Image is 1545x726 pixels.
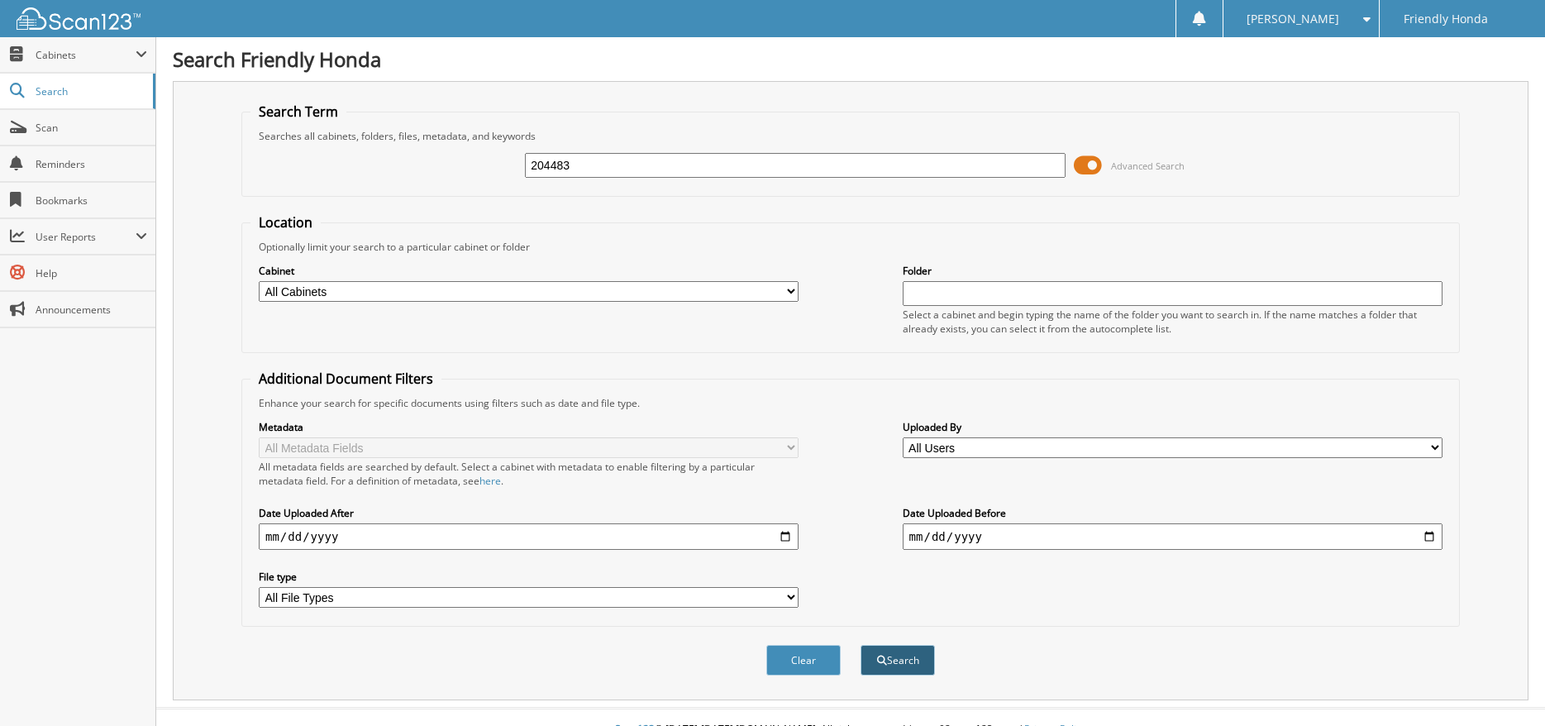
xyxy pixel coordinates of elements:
[250,213,321,232] legend: Location
[259,506,799,520] label: Date Uploaded After
[250,396,1451,410] div: Enhance your search for specific documents using filters such as date and file type.
[1462,647,1545,726] iframe: Chat Widget
[250,129,1451,143] div: Searches all cabinets, folders, files, metadata, and keywords
[903,506,1442,520] label: Date Uploaded Before
[36,84,145,98] span: Search
[766,645,841,676] button: Clear
[36,193,147,208] span: Bookmarks
[36,157,147,171] span: Reminders
[903,420,1442,434] label: Uploaded By
[861,645,935,676] button: Search
[1247,14,1339,24] span: [PERSON_NAME]
[903,264,1442,278] label: Folder
[36,230,136,244] span: User Reports
[1111,160,1185,172] span: Advanced Search
[259,523,799,550] input: start
[259,460,799,488] div: All metadata fields are searched by default. Select a cabinet with metadata to enable filtering b...
[250,370,441,388] legend: Additional Document Filters
[173,45,1528,73] h1: Search Friendly Honda
[17,7,141,30] img: scan123-logo-white.svg
[259,420,799,434] label: Metadata
[250,103,346,121] legend: Search Term
[903,308,1442,336] div: Select a cabinet and begin typing the name of the folder you want to search in. If the name match...
[259,264,799,278] label: Cabinet
[479,474,501,488] a: here
[259,570,799,584] label: File type
[36,121,147,135] span: Scan
[36,48,136,62] span: Cabinets
[903,523,1442,550] input: end
[1404,14,1488,24] span: Friendly Honda
[250,240,1451,254] div: Optionally limit your search to a particular cabinet or folder
[36,266,147,280] span: Help
[36,303,147,317] span: Announcements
